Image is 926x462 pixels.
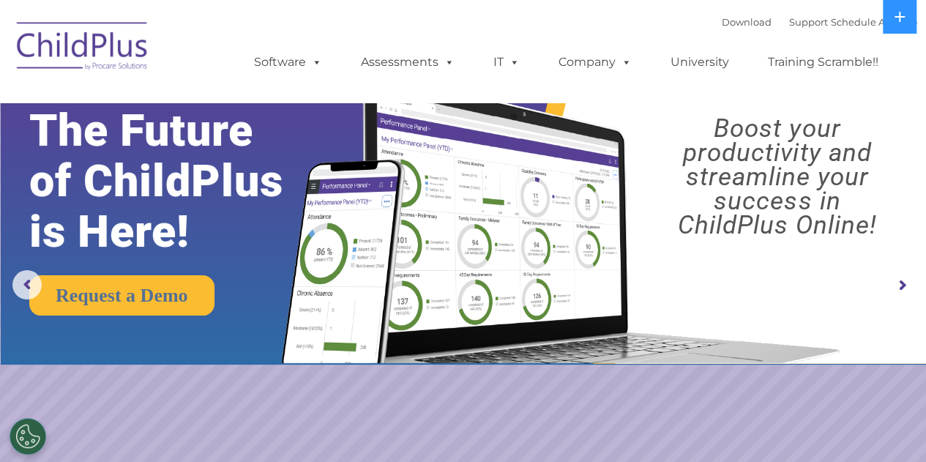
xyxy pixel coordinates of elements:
font: | [722,16,917,28]
a: Request a Demo [29,275,214,316]
a: Assessments [346,48,469,77]
a: Training Scramble!! [753,48,893,77]
a: Software [239,48,337,77]
rs-layer: Boost your productivity and streamline your success in ChildPlus Online! [640,116,914,237]
a: IT [479,48,534,77]
span: Last name [204,97,248,108]
a: Support [789,16,828,28]
a: Schedule A Demo [831,16,917,28]
a: Download [722,16,772,28]
img: ChildPlus by Procare Solutions [10,12,156,85]
button: Cookies Settings [10,418,46,455]
a: Company [544,48,646,77]
span: Phone number [204,157,266,168]
a: University [656,48,744,77]
rs-layer: The Future of ChildPlus is Here! [29,105,325,257]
